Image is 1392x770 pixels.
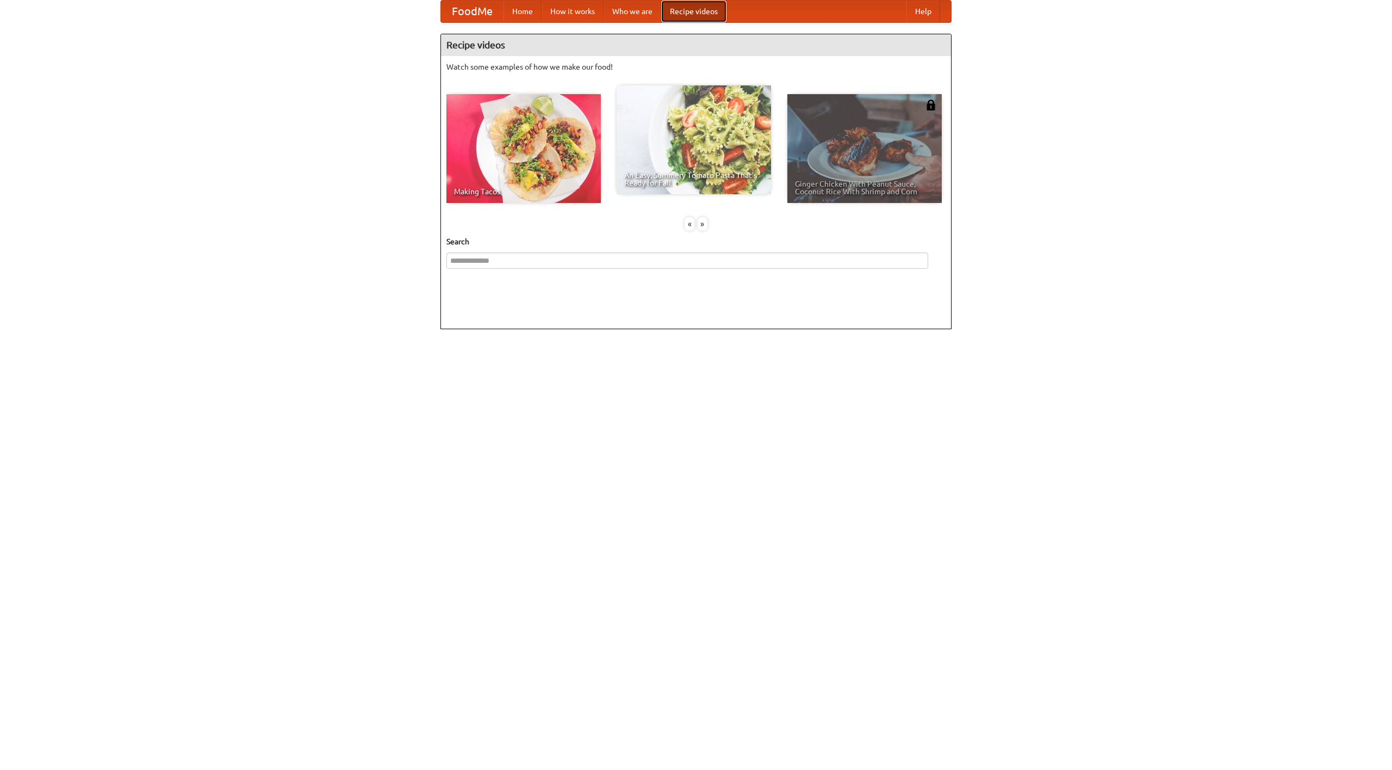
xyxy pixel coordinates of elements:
a: FoodMe [441,1,504,22]
a: An Easy, Summery Tomato Pasta That's Ready for Fall [617,85,771,194]
a: Making Tacos [446,94,601,203]
a: How it works [542,1,604,22]
a: Home [504,1,542,22]
span: Making Tacos [454,188,593,195]
h5: Search [446,236,946,247]
img: 483408.png [925,100,936,110]
a: Who we are [604,1,661,22]
div: « [685,217,694,231]
a: Help [906,1,940,22]
span: An Easy, Summery Tomato Pasta That's Ready for Fall [624,171,763,187]
a: Recipe videos [661,1,726,22]
h4: Recipe videos [441,34,951,56]
p: Watch some examples of how we make our food! [446,61,946,72]
div: » [698,217,707,231]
